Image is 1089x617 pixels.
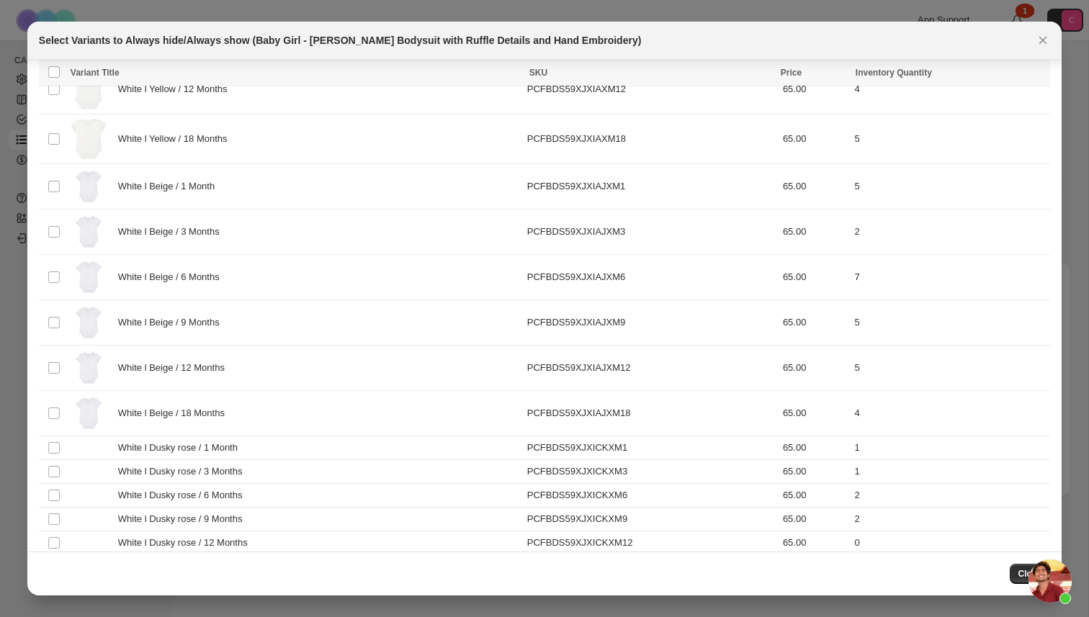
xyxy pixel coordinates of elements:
[851,483,1051,507] td: 2
[118,406,233,420] span: White l Beige / 18 Months
[39,33,642,48] h2: Select Variants to Always hide/Always show (Baby Girl - [PERSON_NAME] Bodysuit with Ruffle Detail...
[71,214,107,250] img: 92.png
[851,345,1051,390] td: 5
[779,64,851,114] td: 65.00
[851,64,1051,114] td: 4
[118,536,256,550] span: White l Dusky rose / 12 Months
[523,209,779,254] td: PCFBDS59XJXIAJXM3
[851,209,1051,254] td: 2
[1028,559,1072,603] div: Open chat
[118,315,228,330] span: White l Beige / 9 Months
[71,259,107,295] img: 92.png
[523,114,779,163] td: PCFBDS59XJXIAXM18
[523,163,779,209] td: PCFBDS59XJXIAJXM1
[779,531,851,554] td: 65.00
[779,483,851,507] td: 65.00
[118,179,223,194] span: White l Beige / 1 Month
[523,300,779,345] td: PCFBDS59XJXIAJXM9
[1010,564,1051,584] button: Close
[523,459,779,483] td: PCFBDS59XJXICKXM3
[779,209,851,254] td: 65.00
[851,390,1051,436] td: 4
[856,68,932,78] span: Inventory Quantity
[118,441,246,455] span: White l Dusky rose / 1 Month
[71,350,107,386] img: 92.png
[118,132,236,146] span: White l Yellow / 18 Months
[1033,30,1053,50] button: Close
[1018,568,1042,580] span: Close
[523,483,779,507] td: PCFBDS59XJXICKXM6
[523,531,779,554] td: PCFBDS59XJXICKXM12
[118,270,228,284] span: White l Beige / 6 Months
[523,390,779,436] td: PCFBDS59XJXIAJXM18
[118,225,228,239] span: White l Beige / 3 Months
[71,395,107,431] img: 92.png
[71,119,107,159] img: PCFBDS59XJXIA_B_FRT_1_2.png
[779,507,851,531] td: 65.00
[851,531,1051,554] td: 0
[529,68,547,78] span: SKU
[851,436,1051,459] td: 1
[71,168,107,204] img: 92.png
[71,305,107,341] img: 92.png
[851,459,1051,483] td: 1
[779,390,851,436] td: 65.00
[118,512,251,526] span: White l Dusky rose / 9 Months
[523,64,779,114] td: PCFBDS59XJXIAXM12
[779,459,851,483] td: 65.00
[851,114,1051,163] td: 5
[118,361,233,375] span: White l Beige / 12 Months
[779,254,851,300] td: 65.00
[779,345,851,390] td: 65.00
[118,82,236,96] span: White l Yellow / 12 Months
[779,300,851,345] td: 65.00
[118,488,251,503] span: White l Dusky rose / 6 Months
[523,436,779,459] td: PCFBDS59XJXICKXM1
[779,114,851,163] td: 65.00
[118,464,251,479] span: White l Dusky rose / 3 Months
[851,163,1051,209] td: 5
[523,507,779,531] td: PCFBDS59XJXICKXM9
[71,69,107,109] img: PCFBDS59XJXIA_B_FRT_1_2.png
[851,254,1051,300] td: 7
[523,345,779,390] td: PCFBDS59XJXIAJXM12
[523,254,779,300] td: PCFBDS59XJXIAJXM6
[781,68,802,78] span: Price
[71,68,120,78] span: Variant Title
[851,507,1051,531] td: 2
[779,163,851,209] td: 65.00
[851,300,1051,345] td: 5
[779,436,851,459] td: 65.00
